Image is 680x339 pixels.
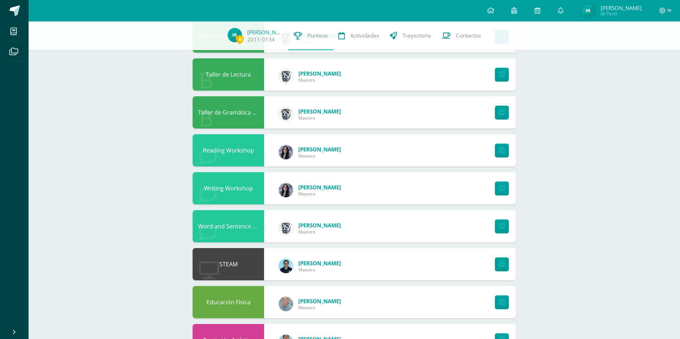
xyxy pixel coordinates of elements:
[279,69,293,83] img: ff9f30dcd6caddab7c2690c5a2c78218.png
[298,305,341,311] span: Maestro
[193,210,264,242] div: Word and Sentence Study
[193,58,264,91] div: Taller de Lectura
[298,146,341,153] a: [PERSON_NAME]
[288,21,333,50] a: Punteos
[298,108,341,115] a: [PERSON_NAME]
[456,32,481,39] span: Contactos
[384,21,436,50] a: Trayectoria
[298,297,341,305] a: [PERSON_NAME]
[279,145,293,159] img: c00ed30f81870df01a0e4b2e5e7fa781.png
[601,4,642,11] span: [PERSON_NAME]
[333,21,384,50] a: Actividades
[279,107,293,121] img: ff9f30dcd6caddab7c2690c5a2c78218.png
[193,134,264,166] div: Reading Workshop
[193,248,264,280] div: STEAM
[279,183,293,197] img: c00ed30f81870df01a0e4b2e5e7fa781.png
[279,221,293,235] img: cf0f0e80ae19a2adee6cb261b32f5f36.png
[247,29,283,36] a: [PERSON_NAME]
[307,32,328,39] span: Punteos
[298,77,341,83] span: Maestro
[298,260,341,267] a: [PERSON_NAME]
[279,259,293,273] img: fa03fa54efefe9aebc5e29dfc8df658e.png
[228,28,242,42] img: 483ac3e177e2f3fe9aafef0d040a50fe.png
[350,32,379,39] span: Actividades
[247,36,275,43] a: 2011-0134
[436,21,486,50] a: Contactos
[581,4,595,18] img: 483ac3e177e2f3fe9aafef0d040a50fe.png
[298,70,341,77] a: [PERSON_NAME]
[298,191,341,197] span: Maestro
[298,115,341,121] span: Maestro
[298,184,341,191] a: [PERSON_NAME]
[402,32,431,39] span: Trayectoria
[193,172,264,204] div: Writing Workshop
[298,267,341,273] span: Maestro
[279,297,293,311] img: 4256d6e89954888fb00e40decb141709.png
[236,35,244,44] span: 6
[298,222,341,229] a: [PERSON_NAME]
[298,153,341,159] span: Maestro
[298,229,341,235] span: Maestro
[193,96,264,129] div: Taller de Gramática y Ortografía
[601,11,642,17] span: Mi Perfil
[193,286,264,318] div: Educación Física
